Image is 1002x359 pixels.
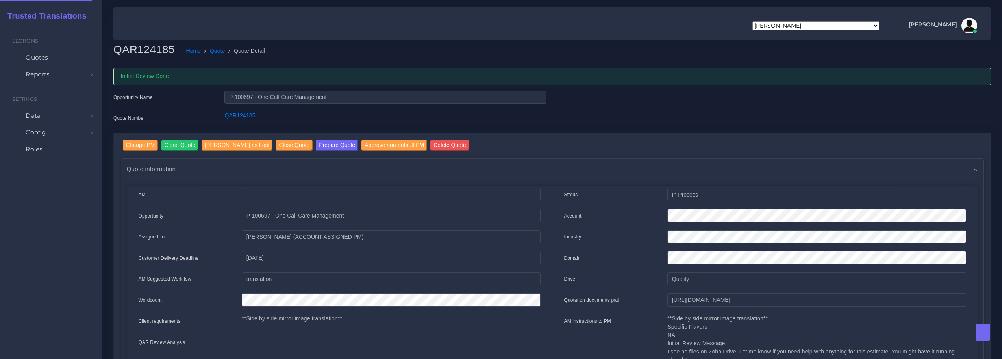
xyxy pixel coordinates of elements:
a: Trusted Translations [2,9,87,22]
a: QAR124185 [224,112,255,119]
label: AM [139,191,146,198]
label: Driver [564,275,577,283]
a: Data [6,108,96,124]
h2: Trusted Translations [2,11,87,20]
label: Customer Delivery Deadline [139,255,199,262]
input: Change PM [123,140,158,151]
span: Sections [12,38,38,44]
span: Data [26,112,41,120]
span: Settings [12,96,37,102]
label: Quote Number [113,115,145,122]
a: Quotes [6,49,96,66]
span: Quote information [127,164,176,173]
label: Account [564,212,582,219]
p: **Side by side mirror image translation** [242,314,540,323]
span: Reports [26,70,50,79]
span: Quotes [26,53,48,62]
a: Prepare Quote [316,140,358,153]
img: avatar [961,18,977,33]
label: Wordcount [139,297,162,304]
label: Status [564,191,578,198]
label: Quotation documents path [564,297,621,304]
a: Home [186,47,201,55]
h2: QAR124185 [113,43,180,56]
label: Opportunity [139,212,164,219]
input: Clone Quote [161,140,199,151]
input: Delete Quote [430,140,469,151]
label: QAR Review Analysis [139,339,185,346]
a: Config [6,124,96,141]
label: Domain [564,255,581,262]
label: AM Suggested Workflow [139,275,191,283]
li: Quote Detail [225,47,265,55]
a: Quote [210,47,225,55]
input: [PERSON_NAME] as Lost [202,140,272,151]
label: AM instructions to PM [564,318,611,325]
label: Opportunity Name [113,94,153,101]
input: pm [242,230,540,244]
a: [PERSON_NAME]avatar [905,18,980,33]
div: Quote information [121,159,983,179]
span: Config [26,128,46,137]
div: Initial Review Done [113,68,991,85]
span: Roles [26,145,43,154]
a: Roles [6,141,96,158]
button: Prepare Quote [316,140,358,151]
label: Industry [564,233,582,240]
a: Reports [6,66,96,83]
label: Client requirements [139,318,181,325]
span: [PERSON_NAME] [909,22,957,27]
input: Approve non-default PM [361,140,427,151]
label: Assigned To [139,233,165,240]
input: Close Quote [276,140,313,151]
